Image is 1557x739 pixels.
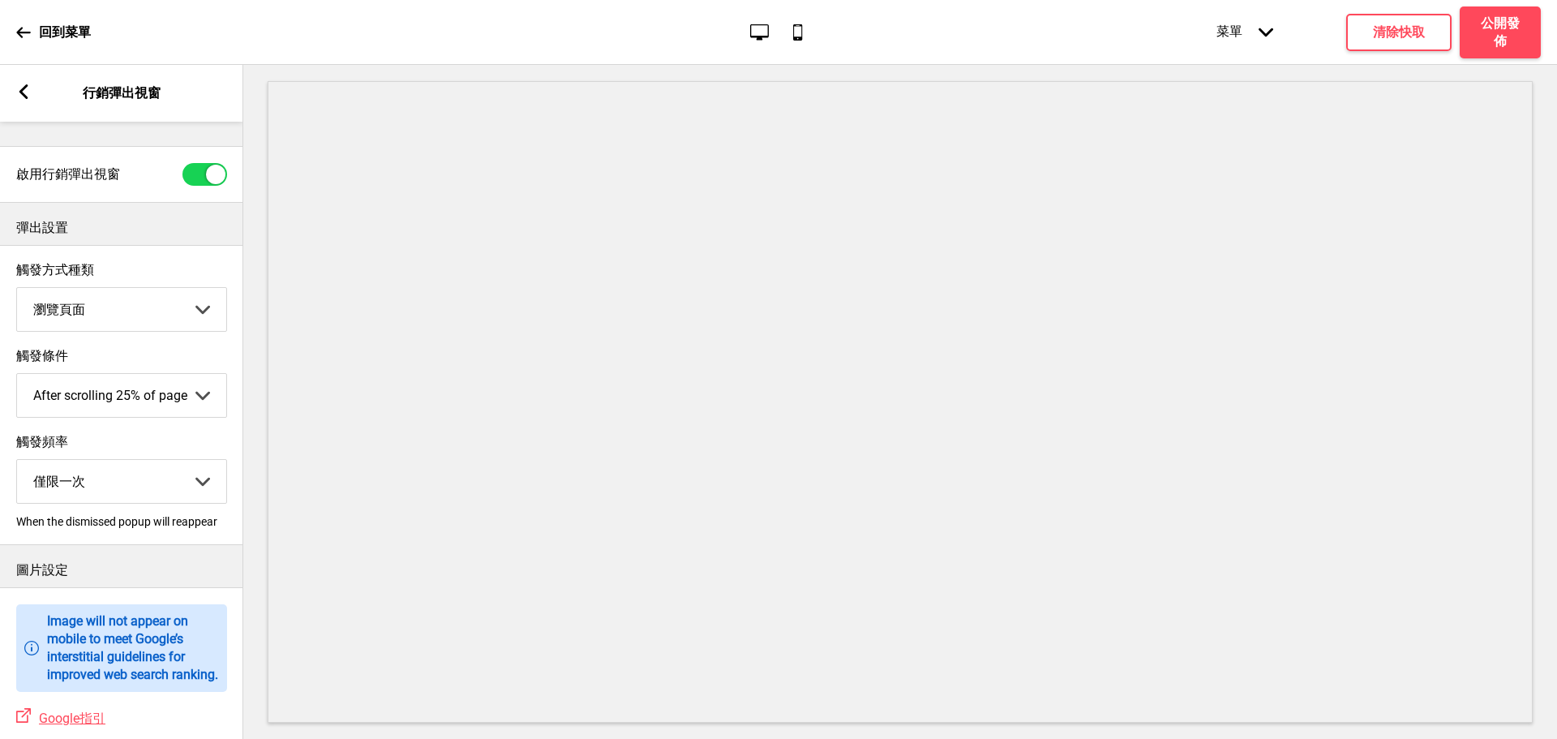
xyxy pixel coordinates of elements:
[39,711,105,726] span: Google指引
[1373,24,1425,41] h4: 清除快取
[1346,14,1452,51] button: 清除快取
[16,219,227,237] p: 彈出設置
[1200,7,1289,57] div: 菜單
[31,711,105,726] a: Google指引
[39,24,91,41] p: 回到菜單
[1460,6,1541,58] button: 公開發佈
[83,84,161,102] p: 行銷彈出視窗
[16,262,227,279] label: 觸發方式種類
[16,166,120,183] label: 啟用行銷彈出視窗
[16,434,227,451] label: 觸發頻率
[16,515,227,528] p: When the dismissed popup will reappear
[47,612,219,684] p: Image will not appear on mobile to meet Google’s interstitial guidelines for improved web search ...
[16,11,91,54] a: 回到菜單
[1476,15,1525,50] h4: 公開發佈
[16,561,227,579] p: 圖片設定
[16,348,227,365] label: 觸發條件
